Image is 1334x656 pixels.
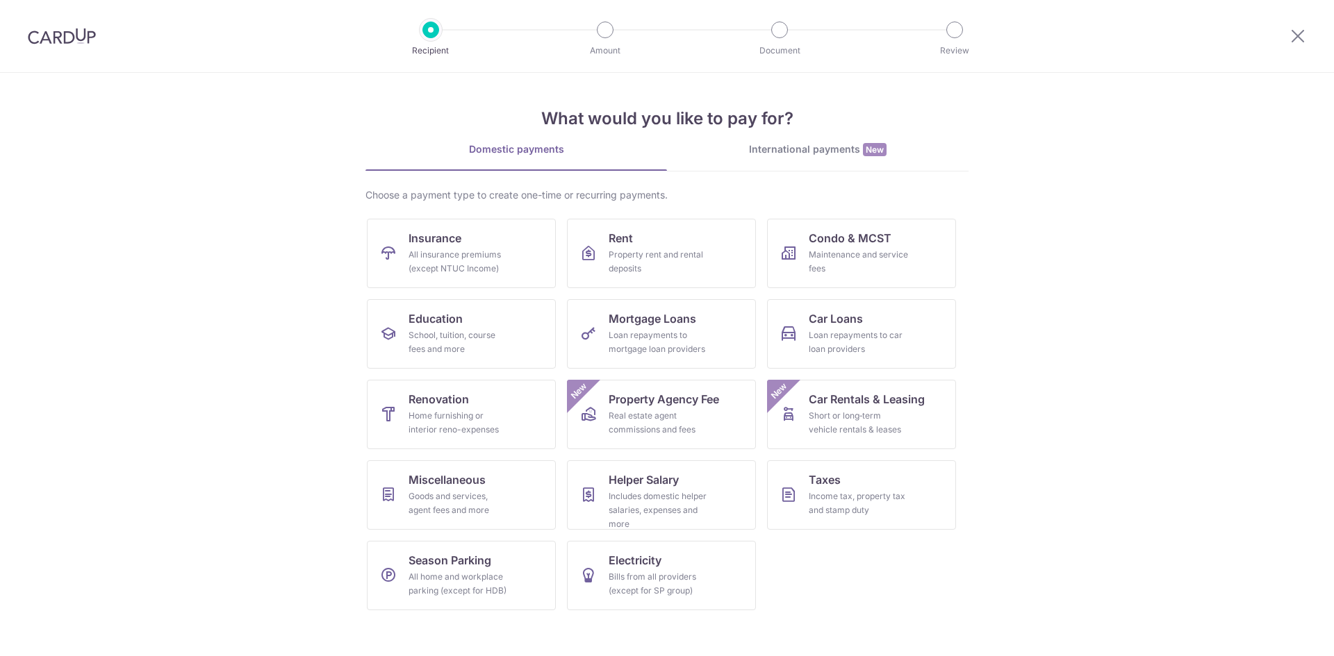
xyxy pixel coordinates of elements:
[567,541,756,610] a: ElectricityBills from all providers (except for SP group)
[409,310,463,327] span: Education
[609,248,709,276] div: Property rent and rental deposits
[609,310,696,327] span: Mortgage Loans
[809,489,909,517] div: Income tax, property tax and stamp duty
[409,570,509,598] div: All home and workplace parking (except for HDB)
[609,489,709,531] div: Includes domestic helper salaries, expenses and more
[609,570,709,598] div: Bills from all providers (except for SP group)
[365,142,667,156] div: Domestic payments
[367,219,556,288] a: InsuranceAll insurance premiums (except NTUC Income)
[609,409,709,437] div: Real estate agent commissions and fees
[809,230,891,246] span: Condo & MCST
[767,460,956,530] a: TaxesIncome tax, property tax and stamp duty
[809,409,909,437] div: Short or long‑term vehicle rentals & leases
[767,380,956,449] a: Car Rentals & LeasingShort or long‑term vehicle rentals & leasesNew
[609,552,661,569] span: Electricity
[809,310,863,327] span: Car Loans
[609,230,633,246] span: Rent
[409,230,461,246] span: Insurance
[768,380,791,403] span: New
[28,28,96,44] img: CardUp
[609,471,679,488] span: Helper Salary
[554,44,657,58] p: Amount
[409,471,486,488] span: Miscellaneous
[567,460,756,530] a: Helper SalaryIncludes domestic helper salaries, expenses and more
[567,299,756,369] a: Mortgage LoansLoan repayments to mortgage loan providers
[567,219,756,288] a: RentProperty rent and rental deposits
[409,328,509,356] div: School, tuition, course fees and more
[728,44,831,58] p: Document
[609,391,719,407] span: Property Agency Fee
[365,188,969,202] div: Choose a payment type to create one-time or recurring payments.
[365,106,969,131] h4: What would you like to pay for?
[409,391,469,407] span: Renovation
[367,460,556,530] a: MiscellaneousGoods and services, agent fees and more
[409,552,491,569] span: Season Parking
[568,380,591,403] span: New
[863,143,887,156] span: New
[809,471,841,488] span: Taxes
[903,44,1006,58] p: Review
[809,248,909,276] div: Maintenance and service fees
[809,391,925,407] span: Car Rentals & Leasing
[409,409,509,437] div: Home furnishing or interior reno-expenses
[367,380,556,449] a: RenovationHome furnishing or interior reno-expenses
[379,44,482,58] p: Recipient
[667,142,969,157] div: International payments
[567,380,756,449] a: Property Agency FeeReal estate agent commissions and feesNew
[767,219,956,288] a: Condo & MCSTMaintenance and service fees
[409,248,509,276] div: All insurance premiums (except NTUC Income)
[367,299,556,369] a: EducationSchool, tuition, course fees and more
[409,489,509,517] div: Goods and services, agent fees and more
[767,299,956,369] a: Car LoansLoan repayments to car loan providers
[609,328,709,356] div: Loan repayments to mortgage loan providers
[367,541,556,610] a: Season ParkingAll home and workplace parking (except for HDB)
[809,328,909,356] div: Loan repayments to car loan providers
